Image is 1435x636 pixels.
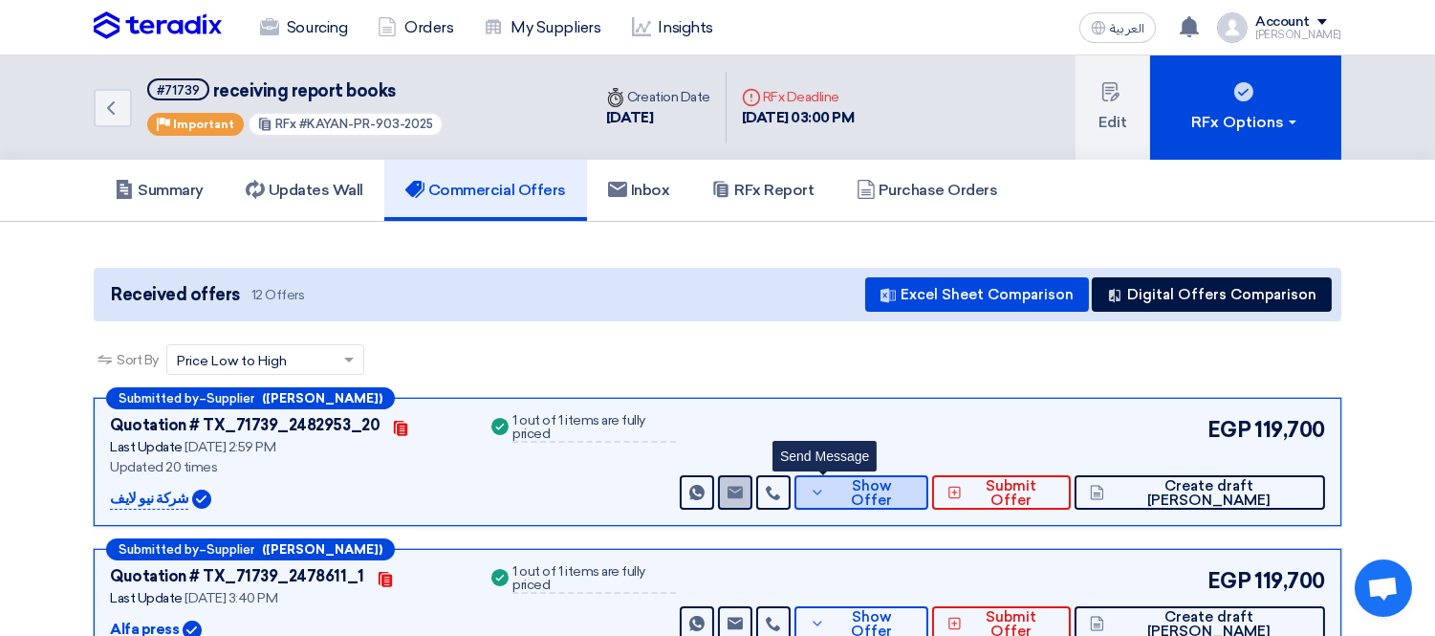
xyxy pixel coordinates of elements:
span: Last Update [110,439,183,455]
div: [DATE] 03:00 PM [742,107,855,129]
div: Quotation # TX_71739_2478611_1 [110,565,364,588]
span: [DATE] 3:40 PM [185,590,277,606]
button: Edit [1076,55,1150,160]
span: Show Offer [830,479,913,508]
div: Creation Date [606,87,710,107]
a: Orders [362,7,468,49]
span: #KAYAN-PR-903-2025 [299,117,434,131]
a: Insights [617,7,728,49]
div: RFx Deadline [742,87,855,107]
span: Submitted by [119,392,199,405]
img: Teradix logo [94,11,222,40]
p: شركة نيو لايف [110,488,188,511]
span: Create draft [PERSON_NAME] [1109,479,1310,508]
span: [DATE] 2:59 PM [185,439,275,455]
button: Submit Offer [932,475,1071,510]
h5: receiving report books [147,78,444,102]
span: RFx [275,117,296,131]
span: Submit Offer [967,479,1055,508]
div: Account [1255,14,1310,31]
a: Inbox [587,160,691,221]
a: RFx Report [690,160,835,221]
div: [PERSON_NAME] [1255,30,1341,40]
button: العربية [1079,12,1156,43]
span: Sort By [117,350,159,370]
span: Supplier [207,392,254,405]
div: 1 out of 1 items are fully priced [512,414,675,443]
span: العربية [1110,22,1144,35]
div: Open chat [1355,559,1412,617]
span: 119,700 [1254,414,1325,446]
div: Updated 20 times [110,457,465,477]
div: #71739 [157,84,200,97]
div: Send Message [772,441,877,472]
span: Submitted by [119,543,199,556]
b: ([PERSON_NAME]) [262,392,382,405]
span: 119,700 [1254,565,1325,597]
h5: Updates Wall [246,181,363,200]
div: [DATE] [606,107,710,129]
span: EGP [1207,414,1251,446]
button: RFx Options [1150,55,1341,160]
span: receiving report books [213,80,396,101]
h5: Commercial Offers [405,181,566,200]
button: Excel Sheet Comparison [865,277,1089,312]
b: ([PERSON_NAME]) [262,543,382,556]
a: My Suppliers [468,7,616,49]
a: Summary [94,160,225,221]
h5: Inbox [608,181,670,200]
span: Price Low to High [177,351,287,371]
span: Important [173,118,234,131]
div: 1 out of 1 items are fully priced [512,565,675,594]
span: Received offers [111,282,240,308]
button: Digital Offers Comparison [1092,277,1332,312]
a: Updates Wall [225,160,384,221]
div: – [106,387,395,409]
span: EGP [1207,565,1251,597]
a: Commercial Offers [384,160,587,221]
div: RFx Options [1192,111,1300,134]
button: Create draft [PERSON_NAME] [1075,475,1325,510]
span: Last Update [110,590,183,606]
div: Quotation # TX_71739_2482953_20 [110,414,380,437]
div: – [106,538,395,560]
img: profile_test.png [1217,12,1248,43]
a: Purchase Orders [836,160,1019,221]
button: Show Offer [794,475,928,510]
h5: Summary [115,181,204,200]
img: Verified Account [192,490,211,509]
h5: Purchase Orders [857,181,998,200]
span: 12 Offers [251,286,305,304]
a: Sourcing [245,7,362,49]
h5: RFx Report [711,181,814,200]
span: Supplier [207,543,254,556]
